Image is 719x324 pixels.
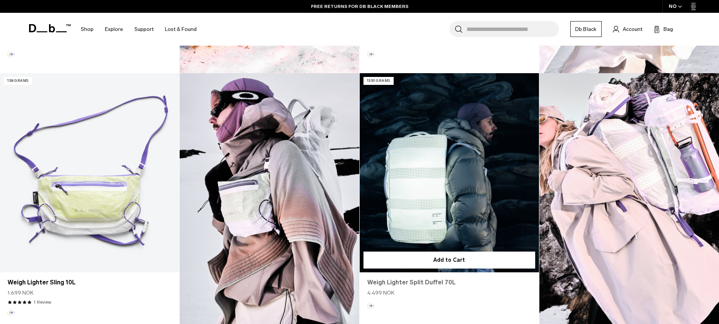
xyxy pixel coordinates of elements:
[664,25,673,33] span: Bag
[134,16,154,43] a: Support
[105,16,123,43] a: Explore
[8,289,34,297] span: 1.699 NOK
[367,51,374,58] button: Aurora
[623,25,642,33] span: Account
[75,13,202,46] nav: Main Navigation
[165,16,197,43] a: Lost & Found
[360,73,539,272] a: Weigh Lighter Split Duffel 70L
[654,25,673,34] button: Bag
[613,25,642,34] a: Account
[363,77,394,85] p: 1300 grams
[367,289,394,297] span: 4.499 NOK
[311,3,408,10] a: FREE RETURNS FOR DB BLACK MEMBERS
[363,252,535,269] button: Add to Cart
[367,278,531,287] a: Weigh Lighter Split Duffel 70L
[8,278,172,287] a: Weigh Lighter Sling 10L
[8,309,14,316] button: Aurora
[570,21,602,37] a: Db Black
[34,299,51,306] a: 1 reviews
[4,77,32,85] p: 138 grams
[367,303,374,309] button: Aurora
[8,51,14,58] button: Aurora
[81,16,94,43] a: Shop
